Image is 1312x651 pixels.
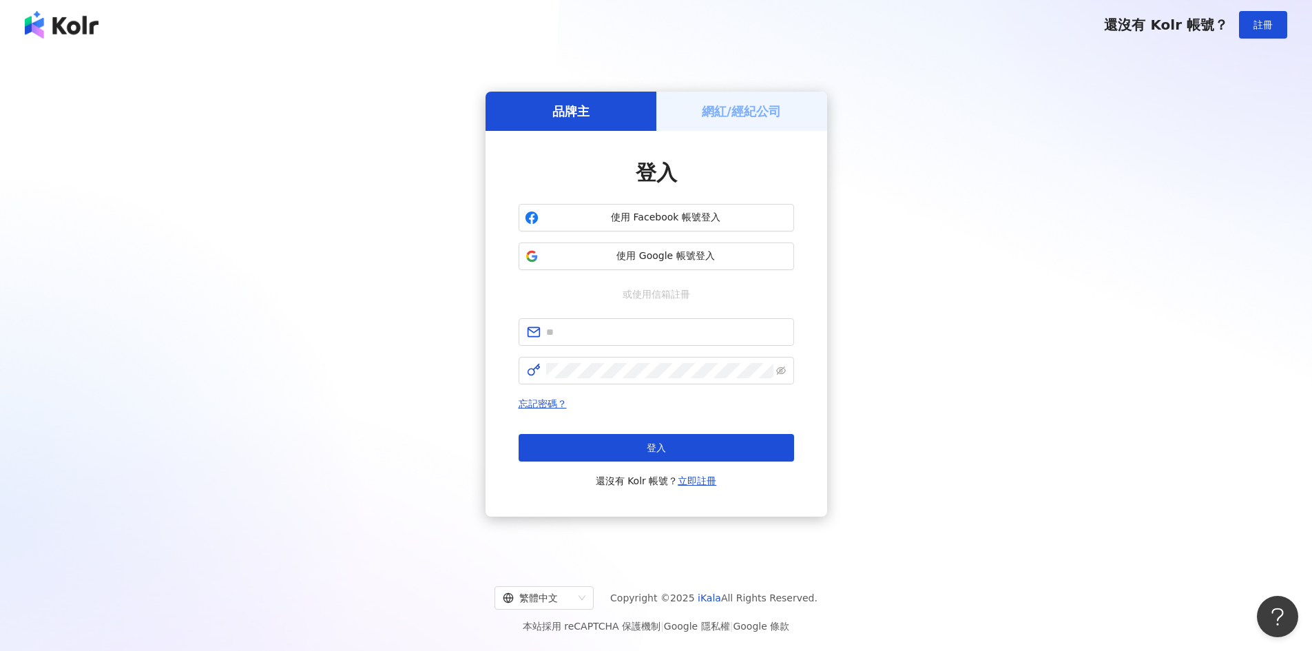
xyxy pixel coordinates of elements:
[610,590,818,606] span: Copyright © 2025 All Rights Reserved.
[25,11,98,39] img: logo
[1104,17,1228,33] span: 還沒有 Kolr 帳號？
[613,287,700,302] span: 或使用信箱註冊
[523,618,789,634] span: 本站採用 reCAPTCHA 保護機制
[664,621,730,632] a: Google 隱私權
[503,587,573,609] div: 繁體中文
[678,475,716,486] a: 立即註冊
[776,366,786,375] span: eye-invisible
[702,103,781,120] h5: 網紅/經紀公司
[552,103,590,120] h5: 品牌主
[730,621,733,632] span: |
[544,211,788,225] span: 使用 Facebook 帳號登入
[519,204,794,231] button: 使用 Facebook 帳號登入
[519,242,794,270] button: 使用 Google 帳號登入
[1257,596,1298,637] iframe: Help Scout Beacon - Open
[660,621,664,632] span: |
[698,592,721,603] a: iKala
[636,161,677,185] span: 登入
[544,249,788,263] span: 使用 Google 帳號登入
[733,621,789,632] a: Google 條款
[1253,19,1273,30] span: 註冊
[1239,11,1287,39] button: 註冊
[519,434,794,462] button: 登入
[519,398,567,409] a: 忘記密碼？
[596,473,717,489] span: 還沒有 Kolr 帳號？
[647,442,666,453] span: 登入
